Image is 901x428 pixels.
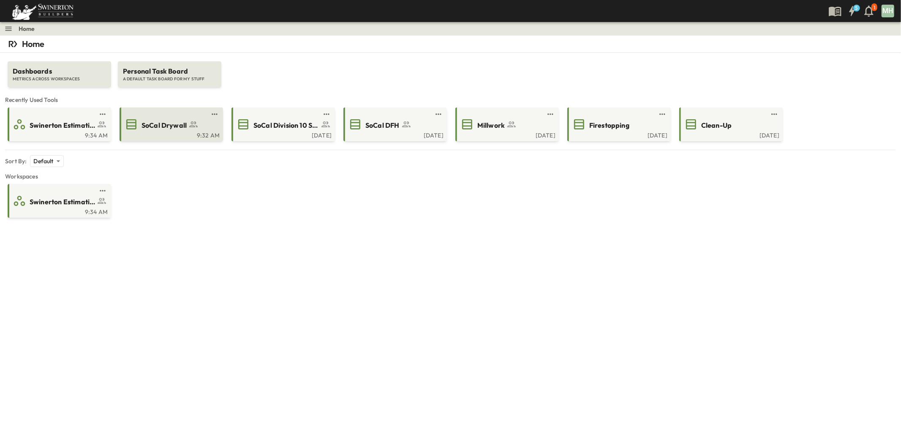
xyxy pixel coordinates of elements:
span: Recently Used Tools [5,96,896,104]
p: Home [22,38,45,50]
span: Dashboards [13,66,106,76]
a: DashboardsMETRICS ACROSS WORKSPACES [7,53,112,87]
button: test [545,109,555,119]
a: Firestopping [569,118,667,131]
button: test [210,109,220,119]
a: Swinerton Estimating [9,194,108,208]
img: 6c363589ada0b36f064d841b69d3a419a338230e66bb0a533688fa5cc3e9e735.png [10,2,75,20]
button: test [433,109,444,119]
a: SoCal Division 10 Specialties [233,118,332,131]
a: [DATE] [457,131,555,138]
button: test [769,109,779,119]
div: Default [30,155,63,167]
a: 9:34 AM [9,208,108,214]
span: Swinerton Estimating [30,197,95,207]
span: SoCal DFH [365,121,400,130]
p: 1 [874,4,875,11]
div: MH [882,5,894,17]
a: [DATE] [233,131,332,138]
a: [DATE] [681,131,779,138]
span: Clean-Up [701,121,732,130]
button: test [321,109,332,119]
nav: breadcrumbs [19,25,40,33]
button: test [657,109,667,119]
a: 9:34 AM [9,131,108,138]
a: SoCal Drywall [121,118,220,131]
a: Swinerton Estimating [9,118,108,131]
span: Firestopping [589,121,629,130]
a: Clean-Up [681,118,779,131]
button: test [98,109,108,119]
a: [DATE] [345,131,444,138]
span: A DEFAULT TASK BOARD FOR MY STUFF [123,76,216,82]
a: Personal Task BoardA DEFAULT TASK BOARD FOR MY STUFF [117,53,222,87]
span: SoCal Drywall [142,121,187,130]
h6: 5 [855,5,858,11]
p: Sort By: [5,157,27,165]
span: Millwork [477,121,505,130]
span: Personal Task Board [123,66,216,76]
span: METRICS ACROSS WORKSPACES [13,76,106,82]
a: Millwork [457,118,555,131]
a: SoCal DFH [345,118,444,131]
a: Home [19,25,35,33]
p: Default [33,157,53,165]
span: SoCal Division 10 Specialties [253,121,319,130]
a: [DATE] [569,131,667,138]
span: Swinerton Estimating [30,121,95,130]
button: 5 [844,3,860,19]
button: MH [881,4,895,18]
button: test [98,186,108,196]
a: 9:32 AM [121,131,220,138]
span: Workspaces [5,172,896,181]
